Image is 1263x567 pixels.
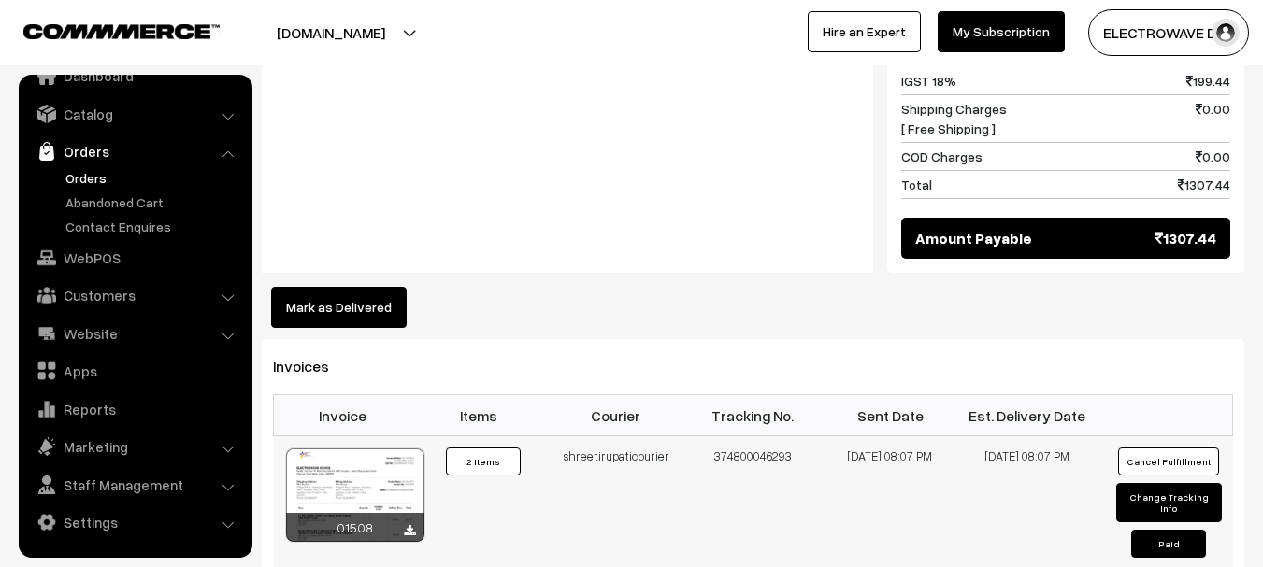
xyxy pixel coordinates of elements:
a: My Subscription [938,11,1065,52]
a: Marketing [23,430,246,463]
span: 1307.44 [1178,175,1230,194]
button: Mark as Delivered [271,287,407,328]
span: Shipping Charges [ Free Shipping ] [901,99,1007,138]
a: Catalog [23,97,246,131]
th: Invoice [274,395,411,436]
span: COD Charges [901,147,983,166]
th: Sent Date [822,395,959,436]
a: Customers [23,278,246,312]
a: Staff Management [23,468,246,502]
a: WebPOS [23,241,246,275]
button: 2 Items [446,447,521,475]
span: Invoices [273,357,352,376]
a: Website [23,317,246,350]
span: 0.00 [1196,99,1230,138]
button: [DOMAIN_NAME] [211,9,451,56]
th: Courier [548,395,685,436]
span: 199.44 [1186,71,1230,91]
a: Abandoned Cart [61,192,246,212]
div: 01508 [286,513,424,542]
a: Settings [23,505,246,539]
th: Tracking No. [684,395,822,436]
a: Reports [23,392,246,426]
span: 0.00 [1196,147,1230,166]
a: Orders [61,168,246,188]
button: Paid [1131,530,1206,558]
a: COMMMERCE [23,19,187,41]
button: ELECTROWAVE DE… [1088,9,1249,56]
th: Est. Delivery Date [958,395,1096,436]
span: Amount Payable [915,227,1032,249]
button: Cancel Fulfillment [1118,447,1219,475]
a: Orders [23,135,246,168]
a: Hire an Expert [808,11,921,52]
img: COMMMERCE [23,24,220,38]
img: user [1212,19,1240,47]
a: Apps [23,354,246,388]
th: Items [410,395,548,436]
span: 1307.44 [1155,227,1216,249]
a: Dashboard [23,59,246,92]
a: Contact Enquires [61,217,246,236]
span: Total [901,175,932,194]
span: IGST 18% [901,71,956,91]
button: Change Tracking Info [1116,483,1222,522]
